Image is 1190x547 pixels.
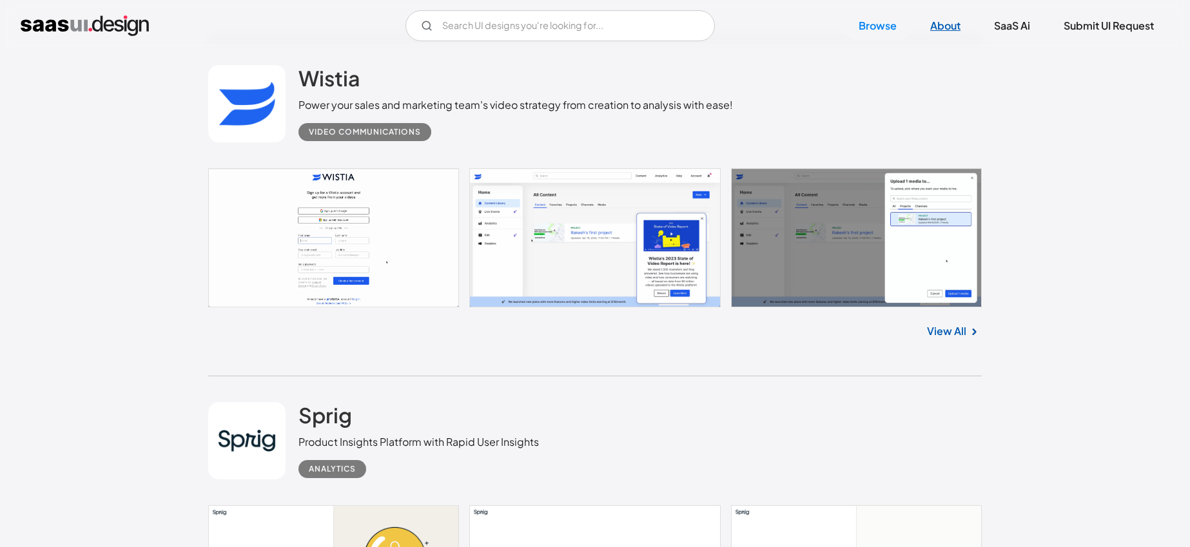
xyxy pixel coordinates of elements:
[979,12,1046,40] a: SaaS Ai
[298,97,733,113] div: Power your sales and marketing team's video strategy from creation to analysis with ease!
[21,15,149,36] a: home
[927,323,966,339] a: View All
[405,10,715,41] form: Email Form
[1048,12,1169,40] a: Submit UI Request
[915,12,976,40] a: About
[298,65,360,97] a: Wistia
[843,12,912,40] a: Browse
[405,10,715,41] input: Search UI designs you're looking for...
[309,124,421,140] div: Video Communications
[309,461,356,477] div: Analytics
[298,65,360,91] h2: Wistia
[298,434,539,450] div: Product Insights Platform with Rapid User Insights
[298,402,352,434] a: Sprig
[298,402,352,428] h2: Sprig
